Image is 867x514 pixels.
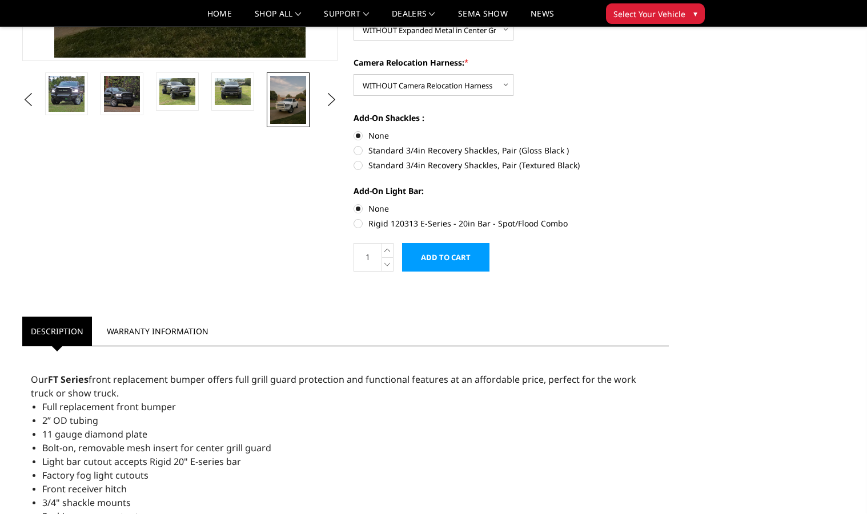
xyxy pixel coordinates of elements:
[693,7,697,19] span: ▾
[22,317,92,346] a: Description
[354,185,669,197] label: Add-On Light Bar:
[402,243,489,272] input: Add to Cart
[458,10,508,26] a: SEMA Show
[354,159,669,171] label: Standard 3/4in Recovery Shackles, Pair (Textured Black)
[104,76,140,112] img: 2019-2025 Ram 2500-3500 - FT Series - Extreme Front Bumper
[354,144,669,156] label: Standard 3/4in Recovery Shackles, Pair (Gloss Black )
[42,483,127,495] span: Front receiver hitch
[48,373,89,386] strong: FT Series
[354,129,669,141] label: None
[392,10,435,26] a: Dealers
[42,400,176,413] span: Full replacement front bumper
[324,10,369,26] a: Support
[42,455,241,468] span: Light bar cutout accepts Rigid 20" E-series bar
[207,10,232,26] a: Home
[98,317,217,346] a: Warranty Information
[159,78,195,105] img: 2019-2025 Ram 2500-3500 - FT Series - Extreme Front Bumper
[42,428,147,440] span: 11 gauge diamond plate
[354,217,669,229] label: Rigid 120313 E-Series - 20in Bar - Spot/Flood Combo
[354,112,669,124] label: Add-On Shackles :
[42,442,271,454] span: Bolt-on, removable mesh insert for center grill guard
[42,469,148,481] span: Factory fog light cutouts
[606,3,705,24] button: Select Your Vehicle
[613,8,685,20] span: Select Your Vehicle
[354,203,669,214] label: None
[49,76,85,112] img: 2019-2025 Ram 2500-3500 - FT Series - Extreme Front Bumper
[215,78,251,105] img: 2019-2025 Ram 2500-3500 - FT Series - Extreme Front Bumper
[531,10,554,26] a: News
[42,414,98,427] span: 2” OD tubing
[323,91,340,108] button: Next
[42,496,131,509] span: 3/4" shackle mounts
[19,91,37,108] button: Previous
[31,373,636,399] span: Our front replacement bumper offers full grill guard protection and functional features at an aff...
[255,10,301,26] a: shop all
[354,56,669,68] label: Camera Relocation Harness:
[270,76,306,124] img: 2019-2025 Ram 2500-3500 - FT Series - Extreme Front Bumper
